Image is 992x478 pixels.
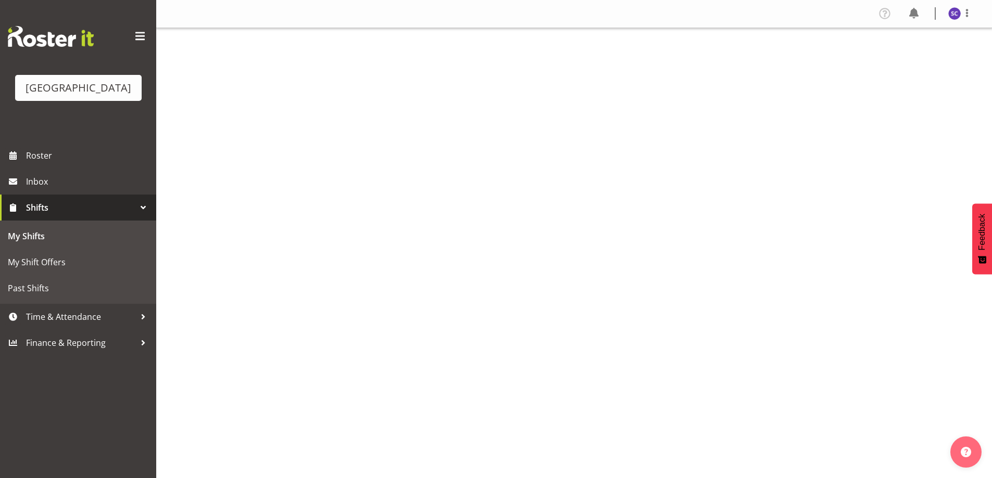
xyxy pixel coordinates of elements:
[961,447,971,457] img: help-xxl-2.png
[26,335,135,351] span: Finance & Reporting
[3,249,154,275] a: My Shift Offers
[8,228,148,244] span: My Shifts
[26,200,135,215] span: Shifts
[3,223,154,249] a: My Shifts
[26,148,151,163] span: Roster
[948,7,961,20] img: skye-colonna9939.jpg
[8,280,148,296] span: Past Shifts
[8,26,94,47] img: Rosterit website logo
[26,309,135,325] span: Time & Attendance
[8,254,148,270] span: My Shift Offers
[26,174,151,189] span: Inbox
[26,80,131,96] div: [GEOGRAPHIC_DATA]
[972,203,992,274] button: Feedback - Show survey
[977,214,987,250] span: Feedback
[3,275,154,301] a: Past Shifts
